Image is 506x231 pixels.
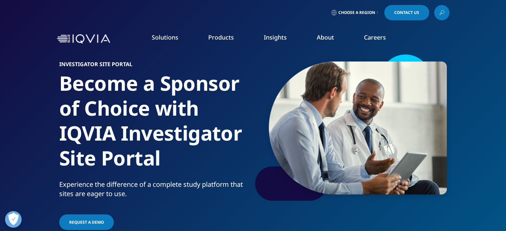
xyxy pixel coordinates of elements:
[394,11,419,15] span: Contact Us
[5,211,22,228] button: Open Preferences
[59,61,251,71] h6: Investigator Site Portal
[208,33,234,41] a: Products
[69,219,104,225] span: Request A Demo
[59,214,114,230] a: Request A Demo
[269,61,447,194] img: 2068_specialist-doctors-discussing-case.png
[317,33,334,41] a: About
[364,33,386,41] a: Careers
[57,34,110,44] img: IQVIA Healthcare Information Technology and Pharma Clinical Research Company
[338,10,375,15] span: Choose a Region
[152,33,178,41] a: Solutions
[113,23,449,55] nav: Primary
[384,5,429,20] a: Contact Us
[59,180,251,202] p: Experience the difference of a complete study platform that sites are eager to use.
[264,33,287,41] a: Insights
[59,71,251,180] h1: Become a Sponsor of Choice with IQVIA Investigator Site Portal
